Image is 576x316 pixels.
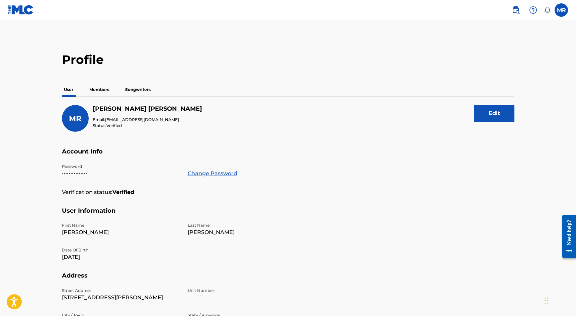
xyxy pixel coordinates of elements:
h2: Profile [62,52,514,67]
a: Public Search [509,3,522,17]
p: Email: [93,117,202,123]
div: User Menu [555,3,568,17]
p: Members [87,83,111,97]
iframe: Resource Center [557,210,576,264]
img: search [512,6,520,14]
img: MLC Logo [8,5,34,15]
p: [PERSON_NAME] [188,228,306,236]
p: [DATE] [62,253,180,261]
p: User [62,83,75,97]
iframe: Chat Widget [543,284,576,316]
img: help [529,6,537,14]
button: Edit [474,105,514,122]
p: ••••••••••••••• [62,170,180,178]
h5: Address [62,272,514,288]
span: Verified [106,123,122,128]
p: Password [62,164,180,170]
p: Verification status: [62,188,112,196]
p: Status: [93,123,202,129]
div: Notifications [544,7,551,13]
span: [EMAIL_ADDRESS][DOMAIN_NAME] [105,117,179,122]
p: Date Of Birth [62,247,180,253]
p: Unit Number [188,288,306,294]
a: Change Password [188,170,237,178]
strong: Verified [112,188,134,196]
p: First Name [62,222,180,228]
h5: Michael Romito [93,105,202,113]
p: [PERSON_NAME] [62,228,180,236]
span: MR [69,114,81,123]
div: Help [526,3,540,17]
p: Street Address [62,288,180,294]
h5: User Information [62,207,514,223]
h5: Account Info [62,148,514,164]
p: [STREET_ADDRESS][PERSON_NAME] [62,294,180,302]
div: Drag [545,291,549,311]
p: Last Name [188,222,306,228]
p: Songwriters [123,83,153,97]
